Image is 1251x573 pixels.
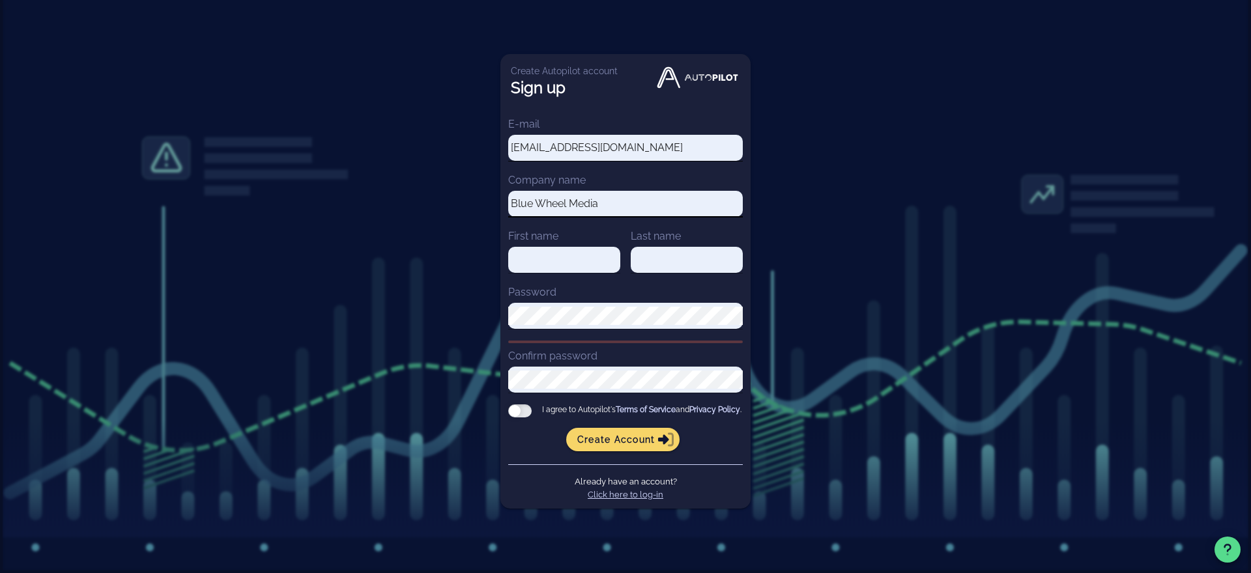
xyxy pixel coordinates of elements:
[511,64,618,77] p: Create Autopilot account
[508,230,558,242] label: First name
[577,434,670,445] span: Create account
[655,64,740,91] img: Autopilot
[508,174,586,186] label: Company name
[689,405,740,414] a: Privacy Policy
[542,404,741,417] span: I agree to Autopilot's and .
[511,77,618,98] h1: Sign up
[631,230,681,242] label: Last name
[588,490,663,499] a: Click here to log-in
[616,405,676,414] a: Terms of Service
[566,428,680,451] button: Create account
[508,350,597,362] label: Confirm password
[508,118,539,130] label: E-mail
[1215,537,1241,563] button: Support
[508,286,556,298] label: Password
[508,464,743,501] div: Already have an account?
